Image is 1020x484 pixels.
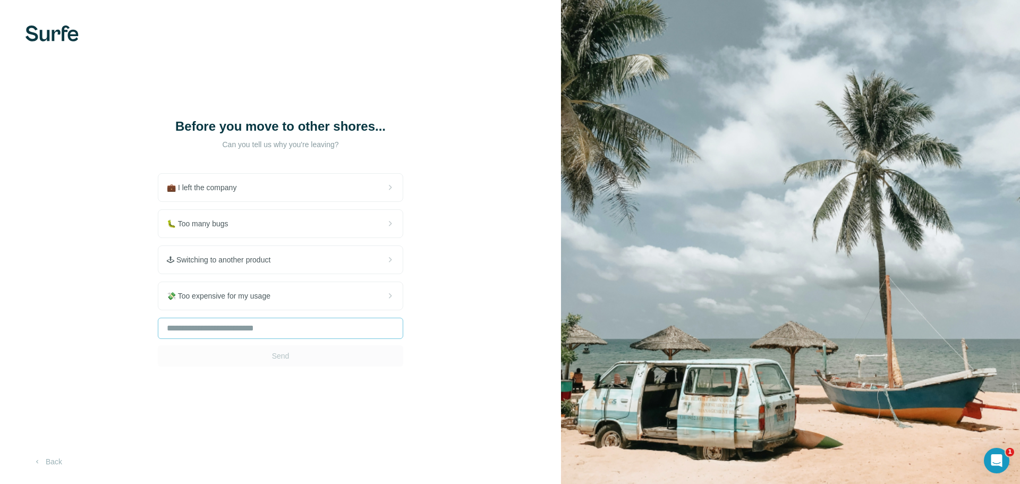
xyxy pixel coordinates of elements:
span: 🕹 Switching to another product [167,254,279,265]
span: 💼 I left the company [167,182,245,193]
button: Back [25,452,70,471]
h1: Before you move to other shores... [174,118,387,135]
iframe: Intercom live chat [984,448,1009,473]
p: Can you tell us why you're leaving? [174,139,387,150]
img: Surfe's logo [25,26,79,41]
span: 🐛 Too many bugs [167,218,237,229]
span: 1 [1006,448,1014,456]
span: 💸 Too expensive for my usage [167,291,279,301]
